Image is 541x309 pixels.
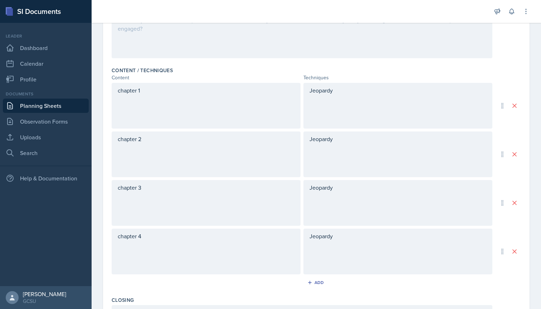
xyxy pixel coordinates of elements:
div: Help & Documentation [3,171,89,185]
a: Calendar [3,56,89,71]
div: Leader [3,33,89,39]
p: chapter 3 [118,183,294,192]
p: Jeopardy [310,232,486,240]
button: Add [305,277,328,288]
p: chapter 1 [118,86,294,95]
p: Jeopardy [310,86,486,95]
div: [PERSON_NAME] [23,290,66,298]
div: Documents [3,91,89,97]
a: Observation Forms [3,114,89,129]
div: Add [309,280,324,285]
p: chapter 2 [118,135,294,143]
a: Planning Sheets [3,99,89,113]
label: Closing [112,296,134,304]
a: Dashboard [3,41,89,55]
p: Jeopardy [310,183,486,192]
div: Techniques [303,74,492,81]
a: Search [3,146,89,160]
p: Jeopardy [310,135,486,143]
p: chapter 4 [118,232,294,240]
div: GCSU [23,298,66,305]
div: Content [112,74,301,81]
a: Uploads [3,130,89,144]
a: Profile [3,72,89,86]
label: Content / Techniques [112,67,173,74]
